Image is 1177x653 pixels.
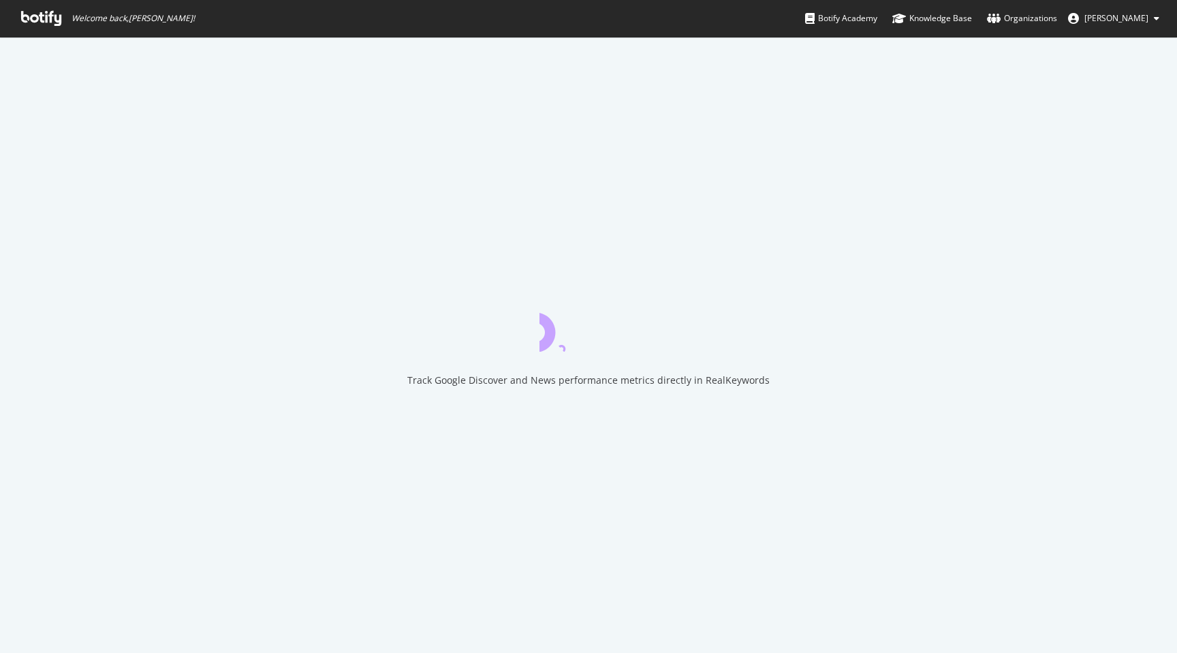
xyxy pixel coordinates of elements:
[892,12,972,25] div: Knowledge Base
[407,374,770,387] div: Track Google Discover and News performance metrics directly in RealKeywords
[987,12,1057,25] div: Organizations
[805,12,877,25] div: Botify Academy
[72,13,195,24] span: Welcome back, [PERSON_NAME] !
[1057,7,1170,29] button: [PERSON_NAME]
[1084,12,1148,24] span: Christine Connelly
[539,303,638,352] div: animation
